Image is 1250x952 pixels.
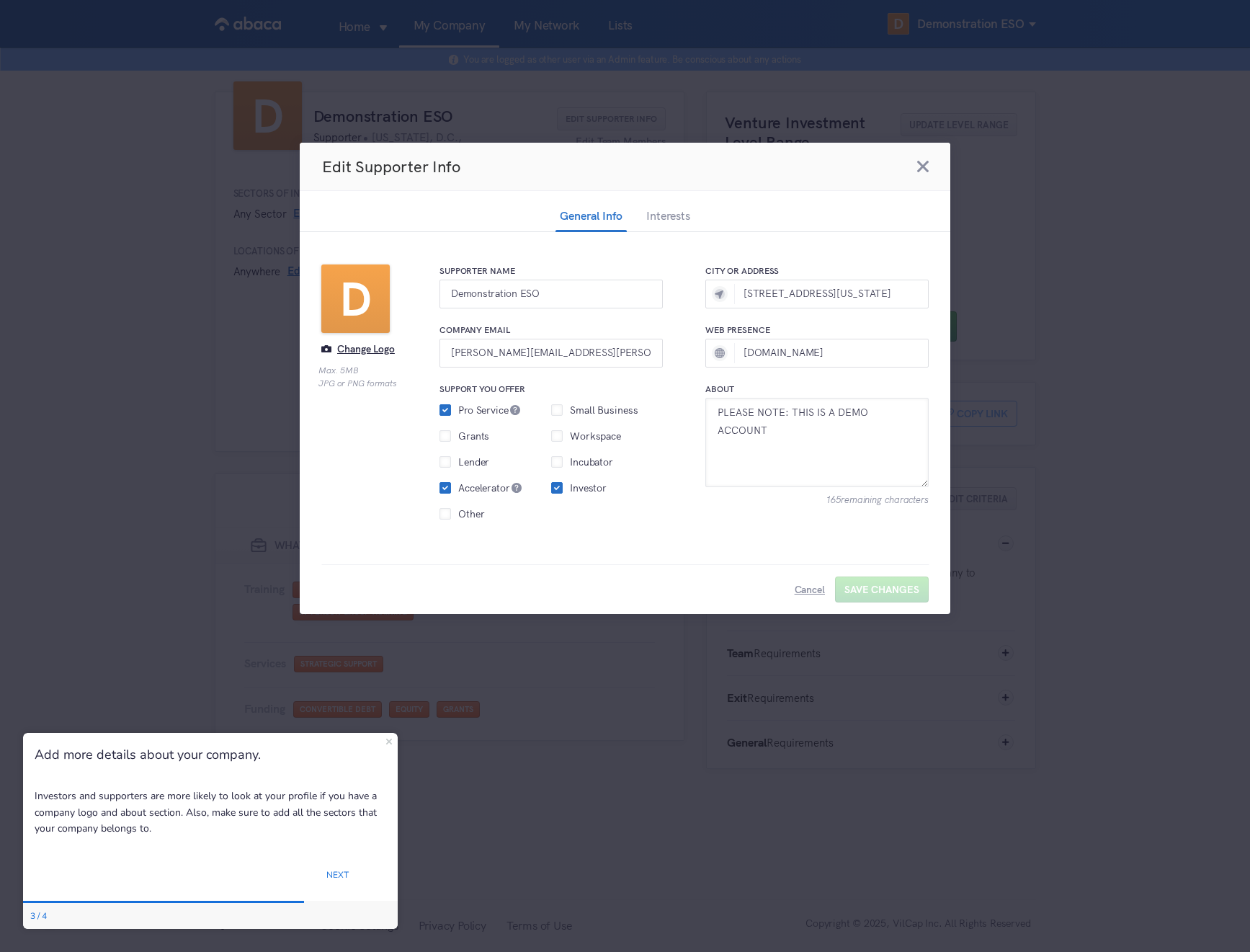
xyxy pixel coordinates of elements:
[271,128,357,156] button: Next
[563,402,638,418] span: Small Business
[563,428,621,444] span: Workspace
[439,280,663,308] input: Supporter Name
[555,207,627,232] div: General Info
[451,506,484,522] span: Other
[321,343,333,355] img: Icon - camera
[705,339,929,368] input: E.g. Website, Facebook, Instagram,…
[12,55,363,104] p: Investors and supporters are more likely to look at your profile if you have a company logo and a...
[321,338,395,361] button: Icon - cameraChange Logo
[439,404,663,527] div: checkbox-group
[322,156,460,177] span: Edit Supporter Info
[337,344,395,353] span: Change Logo
[321,264,390,332] span: D
[451,428,489,444] span: Grants
[439,339,663,368] input: Company Email
[705,280,929,308] input: City or Address
[563,454,613,470] span: Incubator
[917,161,929,172] button: Close this dialog
[841,494,929,505] span: remaining characters
[795,579,825,602] button: Cancel
[642,207,695,232] div: Interests
[318,361,396,390] p: Max. 5MB JPG or PNG formats
[451,480,520,496] span: Accelerator
[563,480,607,496] span: Investor
[7,177,24,189] div: Step 3 of 4
[826,494,841,505] span: 165
[451,402,519,418] span: Pro Service
[795,585,825,594] span: Cancel
[711,285,728,303] img: Icon - location
[451,454,489,470] span: Lender
[12,12,363,32] h2: Add more details about your company.
[363,6,369,12] div: Close Preview
[711,344,728,362] img: Icon - website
